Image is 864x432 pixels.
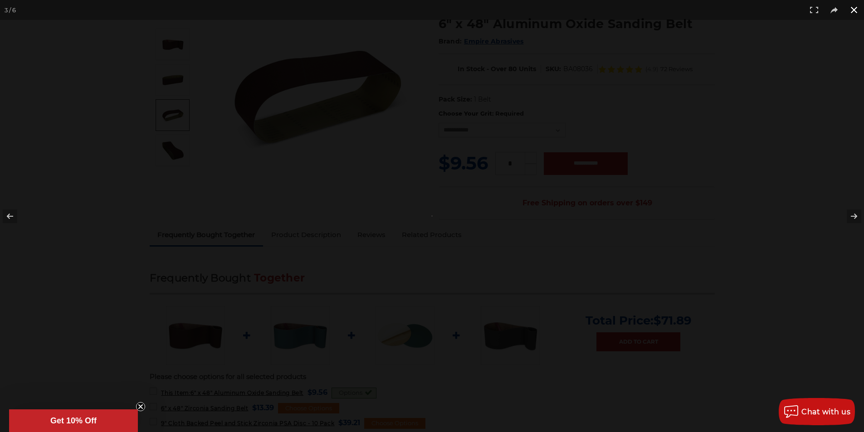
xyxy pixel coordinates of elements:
button: Close teaser [136,402,145,411]
button: Chat with us [779,398,855,425]
span: Get 10% Off [50,416,97,425]
button: Next (arrow right) [832,194,864,239]
span: Chat with us [801,408,850,416]
div: Get 10% OffClose teaser [9,409,138,432]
